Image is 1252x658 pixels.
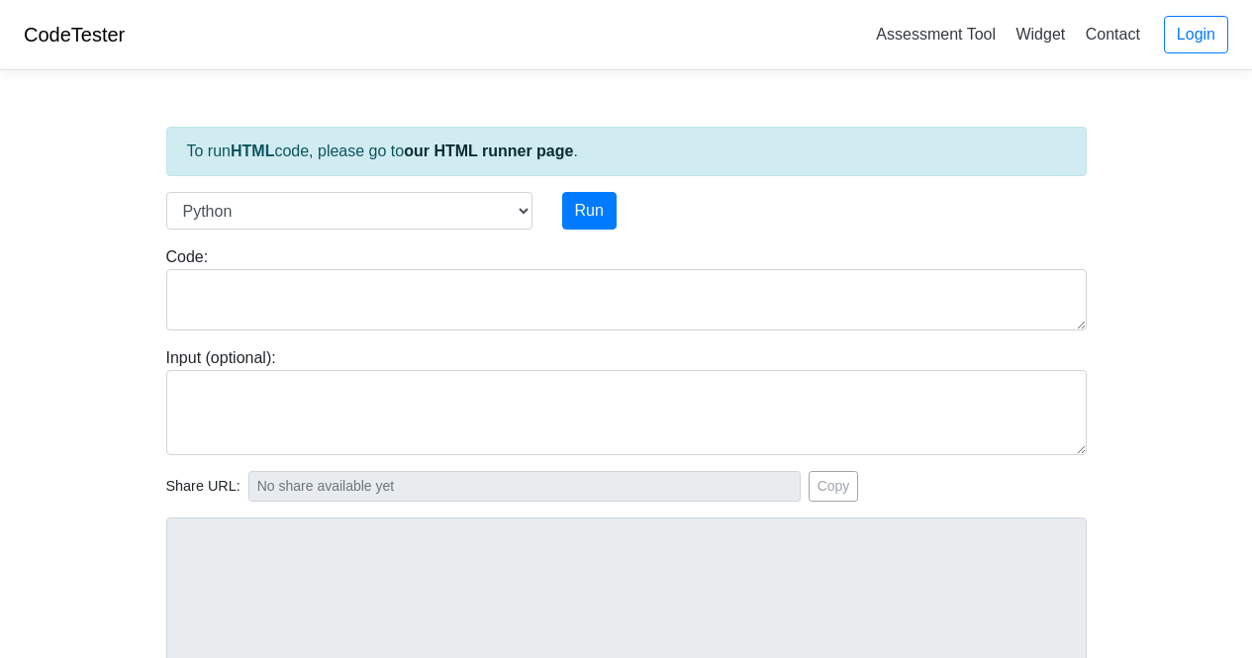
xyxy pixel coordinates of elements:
[248,471,801,502] input: No share available yet
[166,127,1087,176] div: To run code, please go to .
[809,471,859,502] button: Copy
[24,24,125,46] a: CodeTester
[151,245,1102,330] div: Code:
[166,476,241,498] span: Share URL:
[151,346,1102,455] div: Input (optional):
[562,192,617,230] button: Run
[868,18,1004,50] a: Assessment Tool
[1078,18,1148,50] a: Contact
[404,142,573,159] a: our HTML runner page
[1164,16,1228,53] a: Login
[1008,18,1073,50] a: Widget
[231,142,274,159] strong: HTML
